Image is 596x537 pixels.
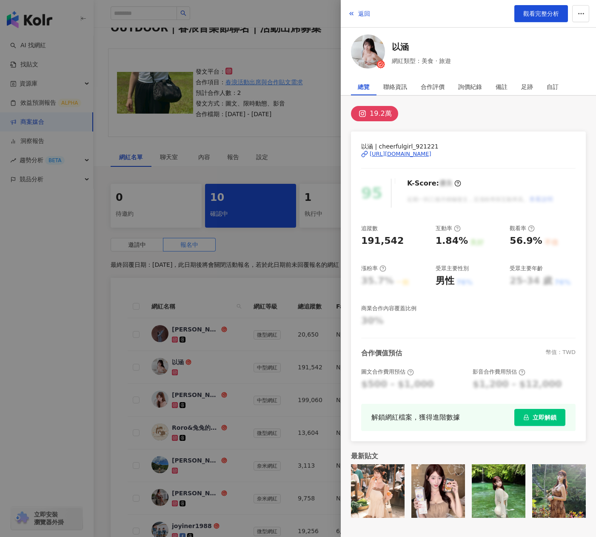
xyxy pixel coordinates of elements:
[514,409,565,426] button: 立即解鎖
[436,265,469,272] div: 受眾主要性別
[361,225,378,232] div: 追蹤數
[361,142,576,151] span: 以涵 | cheerfulgirl_921221
[361,305,416,312] div: 商業合作內容覆蓋比例
[510,225,535,232] div: 觀看率
[510,265,543,272] div: 受眾主要年齡
[407,179,461,188] div: K-Score :
[533,414,556,421] span: 立即解鎖
[358,10,370,17] span: 返回
[351,34,385,69] img: KOL Avatar
[370,150,431,158] div: [URL][DOMAIN_NAME]
[421,78,445,95] div: 合作評價
[532,464,586,518] img: post-image
[411,464,465,518] img: post-image
[371,412,460,423] div: 解鎖網紅檔案，獲得進階數據
[436,274,454,288] div: 男性
[361,150,576,158] a: [URL][DOMAIN_NAME]
[361,368,414,376] div: 圖文合作費用預估
[523,414,529,420] span: lock
[510,234,542,248] div: 56.9%
[436,234,468,248] div: 1.84%
[351,34,385,71] a: KOL Avatar
[351,106,398,121] button: 19.2萬
[358,78,370,95] div: 總覽
[370,108,392,120] div: 19.2萬
[361,265,386,272] div: 漲粉率
[361,348,402,358] div: 合作價值預估
[436,225,461,232] div: 互動率
[547,78,559,95] div: 自訂
[383,78,407,95] div: 聯絡資訊
[351,451,586,461] div: 最新貼文
[521,78,533,95] div: 足跡
[392,56,451,66] span: 網紅類型：美食 · 旅遊
[472,464,525,518] img: post-image
[546,348,576,358] div: 幣值：TWD
[523,10,559,17] span: 觀看完整分析
[348,5,371,22] button: 返回
[514,5,568,22] a: 觀看完整分析
[473,368,525,376] div: 影音合作費用預估
[361,234,404,248] div: 191,542
[496,78,508,95] div: 備註
[392,41,451,53] a: 以涵
[351,464,405,518] img: post-image
[458,78,482,95] div: 詢價紀錄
